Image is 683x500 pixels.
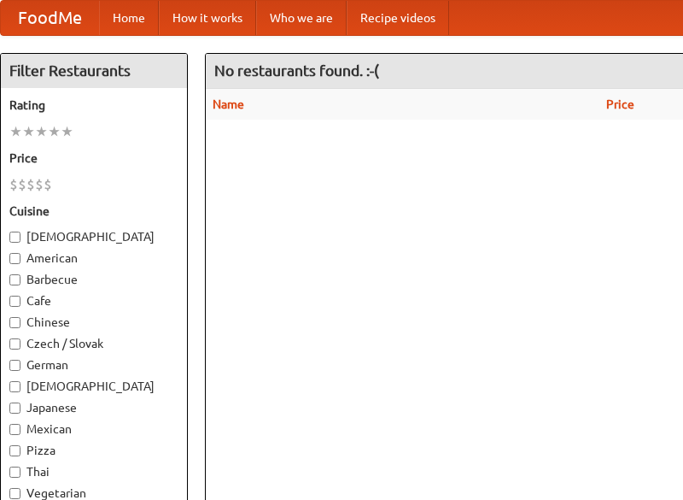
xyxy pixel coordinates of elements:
label: [DEMOGRAPHIC_DATA] [9,378,178,395]
label: Barbecue [9,271,178,288]
a: Name [213,97,244,111]
input: Chinese [9,317,20,328]
label: German [9,356,178,374]
li: $ [18,175,26,194]
li: ★ [61,122,73,141]
label: Thai [9,463,178,480]
label: Cafe [9,292,178,309]
h4: Filter Restaurants [1,54,187,88]
ng-pluralize: No restaurants found. :-( [214,62,379,79]
a: Who we are [256,1,347,35]
a: Recipe videos [347,1,449,35]
input: Vegetarian [9,488,20,499]
input: [DEMOGRAPHIC_DATA] [9,232,20,243]
input: American [9,253,20,264]
a: Home [99,1,159,35]
label: Chinese [9,314,178,331]
h5: Rating [9,97,178,114]
h5: Cuisine [9,203,178,220]
input: Barbecue [9,274,20,285]
input: Japanese [9,403,20,414]
li: $ [26,175,35,194]
a: FoodMe [1,1,99,35]
label: American [9,250,178,267]
li: ★ [35,122,48,141]
li: ★ [22,122,35,141]
label: Czech / Slovak [9,335,178,352]
a: Price [606,97,634,111]
input: Mexican [9,424,20,435]
input: German [9,360,20,371]
label: Japanese [9,399,178,416]
a: How it works [159,1,256,35]
li: $ [35,175,44,194]
li: ★ [48,122,61,141]
label: Pizza [9,442,178,459]
input: Pizza [9,445,20,456]
label: [DEMOGRAPHIC_DATA] [9,228,178,245]
input: Cafe [9,296,20,307]
label: Mexican [9,421,178,438]
li: ★ [9,122,22,141]
input: Thai [9,467,20,478]
li: $ [44,175,52,194]
input: Czech / Slovak [9,338,20,350]
li: $ [9,175,18,194]
input: [DEMOGRAPHIC_DATA] [9,381,20,392]
h5: Price [9,150,178,167]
